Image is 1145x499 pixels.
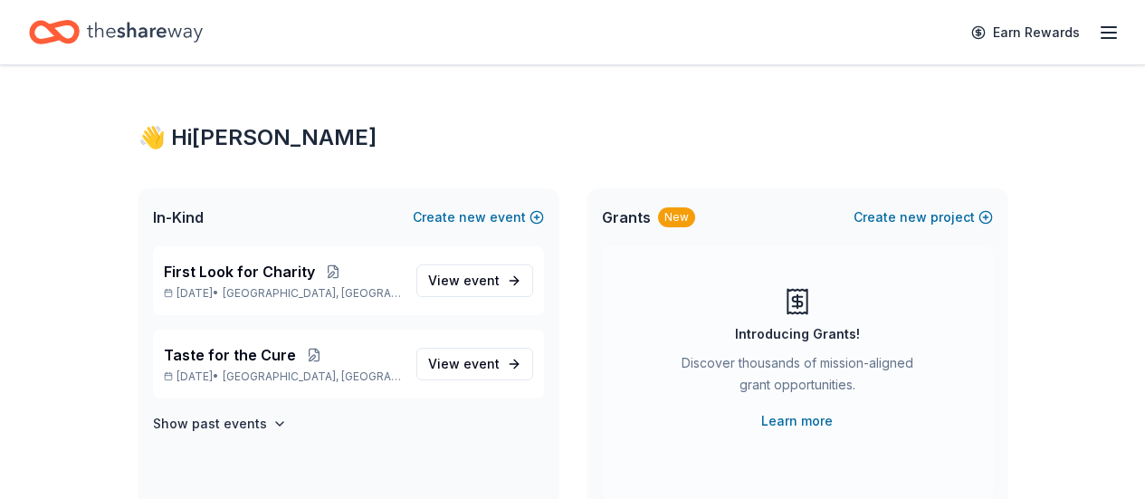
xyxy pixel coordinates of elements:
[459,206,486,228] span: new
[153,206,204,228] span: In-Kind
[428,270,500,292] span: View
[602,206,651,228] span: Grants
[416,348,533,380] a: View event
[674,352,921,403] div: Discover thousands of mission-aligned grant opportunities.
[463,273,500,288] span: event
[960,16,1091,49] a: Earn Rewards
[29,11,203,53] a: Home
[854,206,993,228] button: Createnewproject
[153,413,287,435] button: Show past events
[428,353,500,375] span: View
[153,413,267,435] h4: Show past events
[164,369,402,384] p: [DATE] •
[658,207,695,227] div: New
[416,264,533,297] a: View event
[463,356,500,371] span: event
[900,206,927,228] span: new
[413,206,544,228] button: Createnewevent
[138,123,1007,152] div: 👋 Hi [PERSON_NAME]
[164,261,315,283] span: First Look for Charity
[223,286,401,301] span: [GEOGRAPHIC_DATA], [GEOGRAPHIC_DATA]
[735,323,860,345] div: Introducing Grants!
[164,286,402,301] p: [DATE] •
[164,344,296,366] span: Taste for the Cure
[761,410,833,432] a: Learn more
[223,369,401,384] span: [GEOGRAPHIC_DATA], [GEOGRAPHIC_DATA]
